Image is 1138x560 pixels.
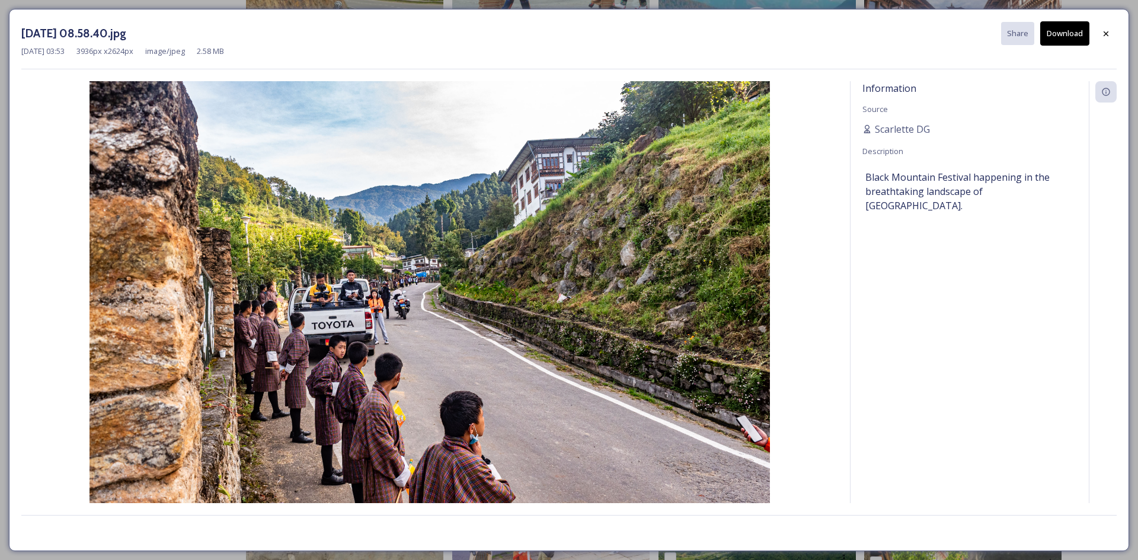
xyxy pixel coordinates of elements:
span: Scarlette DG [875,122,930,136]
span: Source [862,104,888,114]
img: 2022-10-02%2008.58.40.jpg [21,81,838,535]
h3: [DATE] 08.58.40.jpg [21,25,126,42]
span: Description [862,146,903,156]
span: 3936 px x 2624 px [76,46,133,57]
button: Download [1040,21,1089,46]
span: Information [862,82,916,95]
span: image/jpeg [145,46,185,57]
span: 2.58 MB [197,46,224,57]
span: [DATE] 03:53 [21,46,65,57]
span: Black Mountain Festival happening in the breathtaking landscape of [GEOGRAPHIC_DATA]. [865,170,1074,213]
button: Share [1001,22,1034,45]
